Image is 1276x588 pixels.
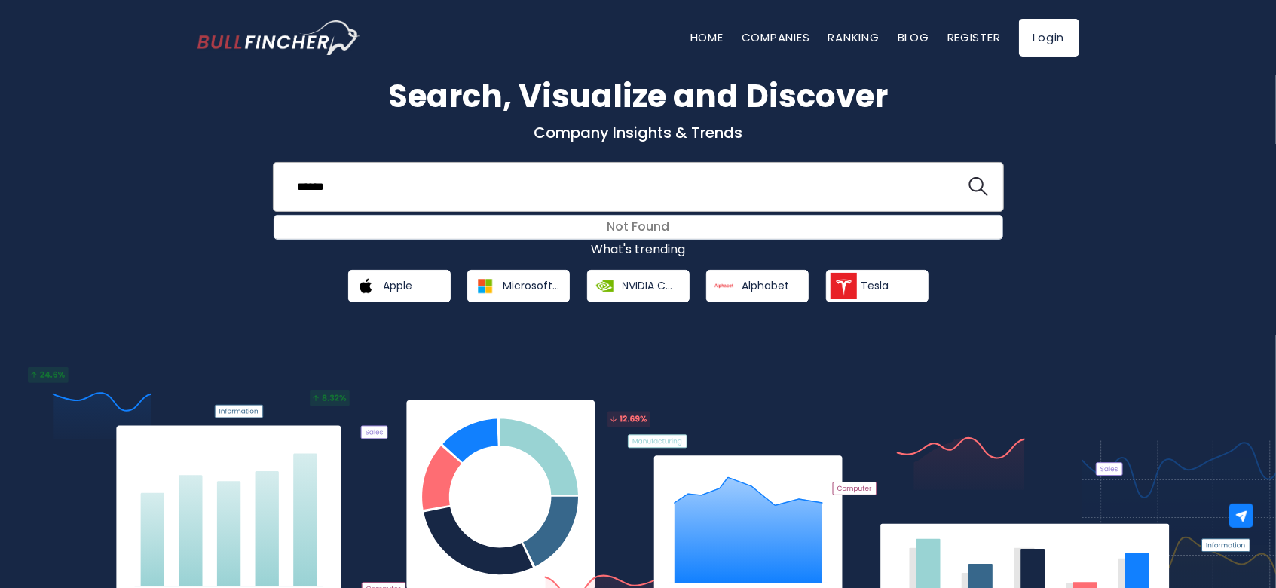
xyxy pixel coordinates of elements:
[690,29,724,45] a: Home
[706,270,809,302] a: Alphabet
[274,216,1002,239] div: Not Found
[826,270,929,302] a: Tesla
[898,29,929,45] a: Blog
[587,270,690,302] a: NVIDIA Corporation
[197,123,1079,142] p: Company Insights & Trends
[623,279,679,292] span: NVIDIA Corporation
[467,270,570,302] a: Microsoft Corporation
[861,279,889,292] span: Tesla
[742,29,810,45] a: Companies
[947,29,1001,45] a: Register
[828,29,880,45] a: Ranking
[348,270,451,302] a: Apple
[197,20,360,55] img: Bullfincher logo
[197,20,360,55] a: Go to homepage
[1019,19,1079,57] a: Login
[742,279,789,292] span: Alphabet
[968,177,988,197] img: search icon
[197,72,1079,120] h1: Search, Visualize and Discover
[197,242,1079,258] p: What's trending
[503,279,559,292] span: Microsoft Corporation
[384,279,413,292] span: Apple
